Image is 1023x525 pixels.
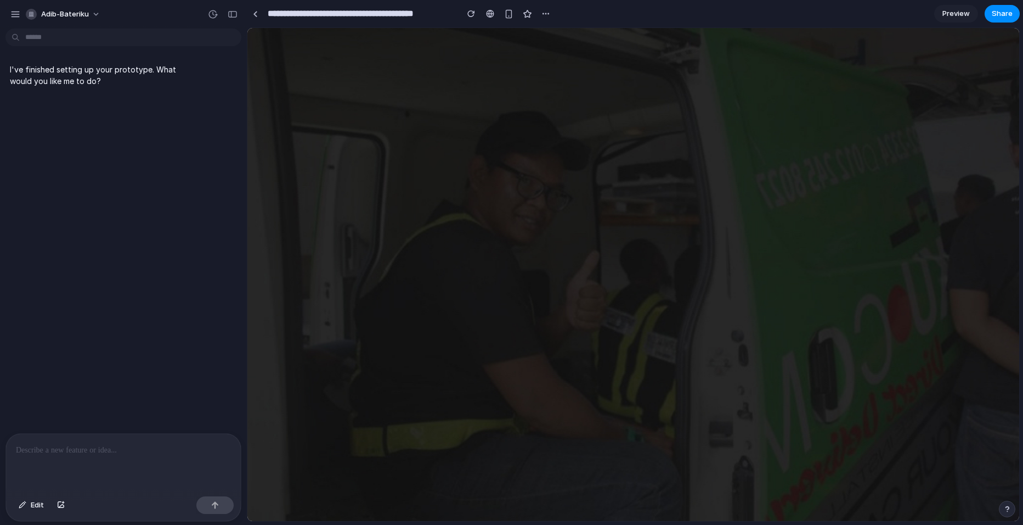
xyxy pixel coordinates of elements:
[942,8,970,19] span: Preview
[31,500,44,511] span: Edit
[13,496,49,514] button: Edit
[41,9,89,20] span: adib-bateriku
[21,5,106,23] button: adib-bateriku
[934,5,978,23] a: Preview
[992,8,1013,19] span: Share
[985,5,1020,23] button: Share
[10,64,193,87] p: I've finished setting up your prototype. What would you like me to do?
